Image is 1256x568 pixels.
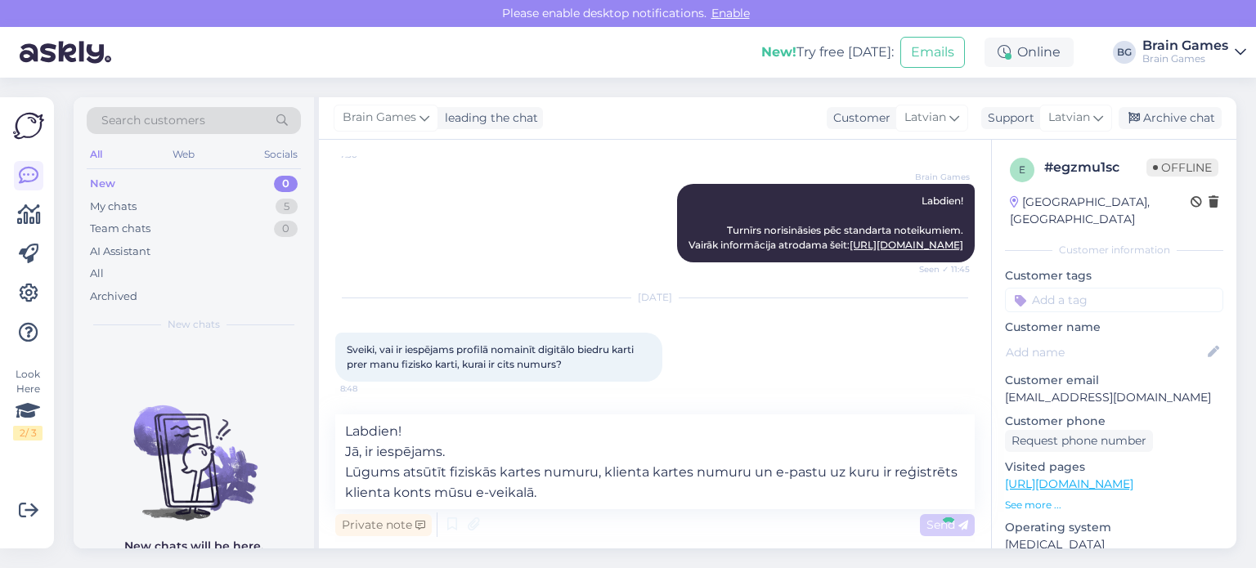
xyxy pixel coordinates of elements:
div: 2 / 3 [13,426,43,441]
div: 5 [276,199,298,215]
span: Search customers [101,112,205,129]
div: AI Assistant [90,244,150,260]
span: Brain Games [908,171,970,183]
input: Add a tag [1005,288,1223,312]
div: Request phone number [1005,430,1153,452]
input: Add name [1006,343,1204,361]
div: Support [981,110,1034,127]
div: # egzmu1sc [1044,158,1146,177]
span: 8:48 [340,382,401,395]
div: All [90,266,104,282]
a: [URL][DOMAIN_NAME] [1005,476,1133,491]
div: BG [1113,41,1136,64]
div: New [90,176,115,192]
p: Customer phone [1005,413,1223,430]
div: Team chats [90,221,150,237]
b: New! [761,44,796,60]
div: leading the chat [438,110,538,127]
button: Emails [900,37,965,68]
p: [EMAIL_ADDRESS][DOMAIN_NAME] [1005,389,1223,406]
span: New chats [168,317,220,332]
a: [URL][DOMAIN_NAME] [850,239,963,251]
span: Enable [706,6,755,20]
p: Operating system [1005,519,1223,536]
p: New chats will be here. [124,538,263,555]
div: Socials [261,144,301,165]
div: Customer information [1005,243,1223,257]
div: My chats [90,199,137,215]
div: [DATE] [335,290,975,305]
img: Askly Logo [13,110,44,141]
div: Brain Games [1142,52,1228,65]
span: Seen ✓ 11:45 [908,263,970,275]
img: No chats [74,376,314,523]
div: 0 [274,176,298,192]
p: Customer tags [1005,267,1223,284]
a: Brain GamesBrain Games [1142,39,1246,65]
span: Offline [1146,159,1218,177]
span: Sveiki, vai ir iespējams profilā nomainīt digitālo biedru karti prer manu fizisko karti, kurai ir... [347,343,636,370]
p: Customer email [1005,372,1223,389]
div: Archived [90,288,137,305]
p: See more ... [1005,498,1223,512]
span: e [1019,163,1025,176]
div: Online [985,38,1074,67]
div: Archive chat [1119,107,1222,129]
div: Try free [DATE]: [761,42,894,62]
div: All [87,144,105,165]
div: [GEOGRAPHIC_DATA], [GEOGRAPHIC_DATA] [1010,194,1191,228]
div: 0 [274,221,298,237]
p: Customer name [1005,319,1223,336]
p: Visited pages [1005,458,1223,476]
div: Web [169,144,198,165]
span: Brain Games [343,109,416,127]
div: Look Here [13,367,43,441]
p: [MEDICAL_DATA] [1005,536,1223,553]
span: Latvian [1048,109,1090,127]
span: Latvian [904,109,946,127]
div: Brain Games [1142,39,1228,52]
div: Customer [827,110,890,127]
